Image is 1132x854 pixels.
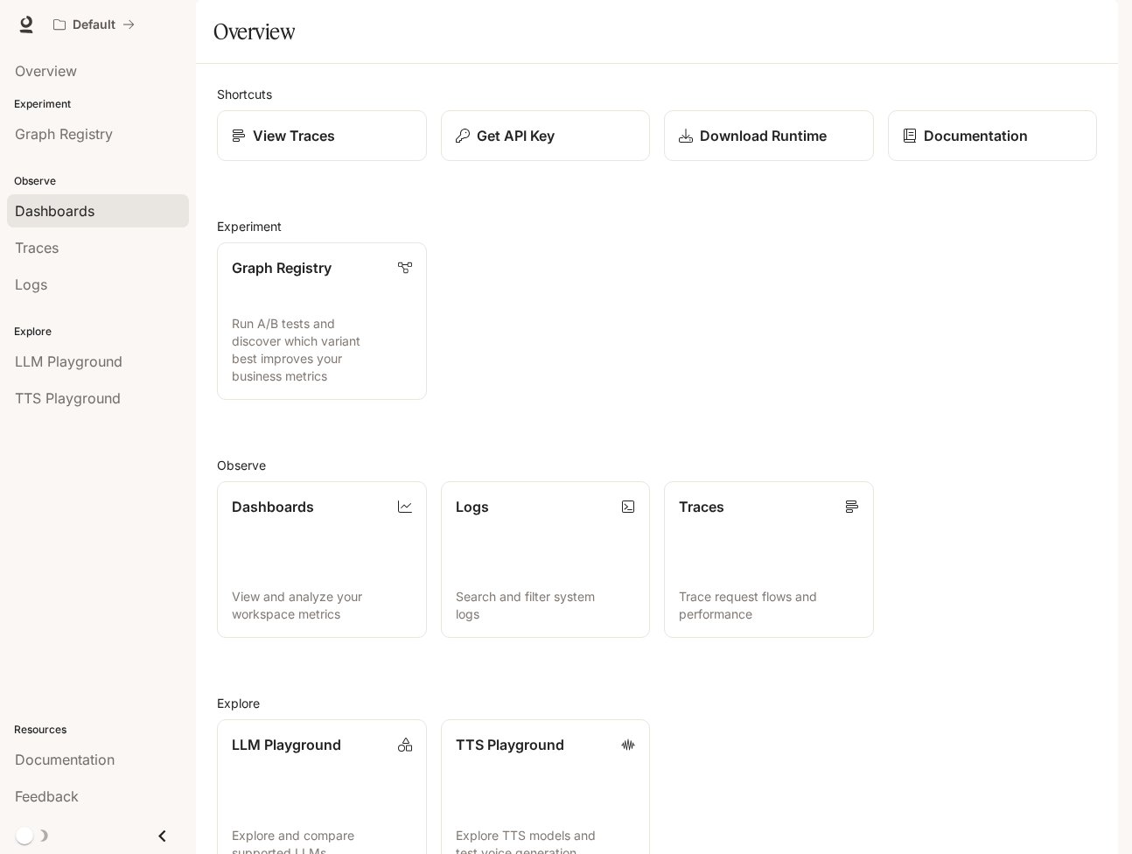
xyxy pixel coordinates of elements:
h2: Shortcuts [217,85,1097,103]
p: Documentation [924,125,1028,146]
a: LogsSearch and filter system logs [441,481,651,639]
h2: Observe [217,456,1097,474]
a: Graph RegistryRun A/B tests and discover which variant best improves your business metrics [217,242,427,400]
a: Documentation [888,110,1098,161]
p: LLM Playground [232,734,341,755]
p: Download Runtime [700,125,827,146]
p: View and analyze your workspace metrics [232,588,412,623]
p: Default [73,17,115,32]
h2: Explore [217,694,1097,712]
a: View Traces [217,110,427,161]
h1: Overview [213,14,295,49]
a: Download Runtime [664,110,874,161]
p: Get API Key [477,125,555,146]
p: Run A/B tests and discover which variant best improves your business metrics [232,315,412,385]
p: Dashboards [232,496,314,517]
p: Logs [456,496,489,517]
a: TracesTrace request flows and performance [664,481,874,639]
p: Trace request flows and performance [679,588,859,623]
button: All workspaces [45,7,143,42]
p: TTS Playground [456,734,564,755]
p: View Traces [253,125,335,146]
p: Traces [679,496,724,517]
p: Graph Registry [232,257,332,278]
h2: Experiment [217,217,1097,235]
button: Get API Key [441,110,651,161]
p: Search and filter system logs [456,588,636,623]
a: DashboardsView and analyze your workspace metrics [217,481,427,639]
